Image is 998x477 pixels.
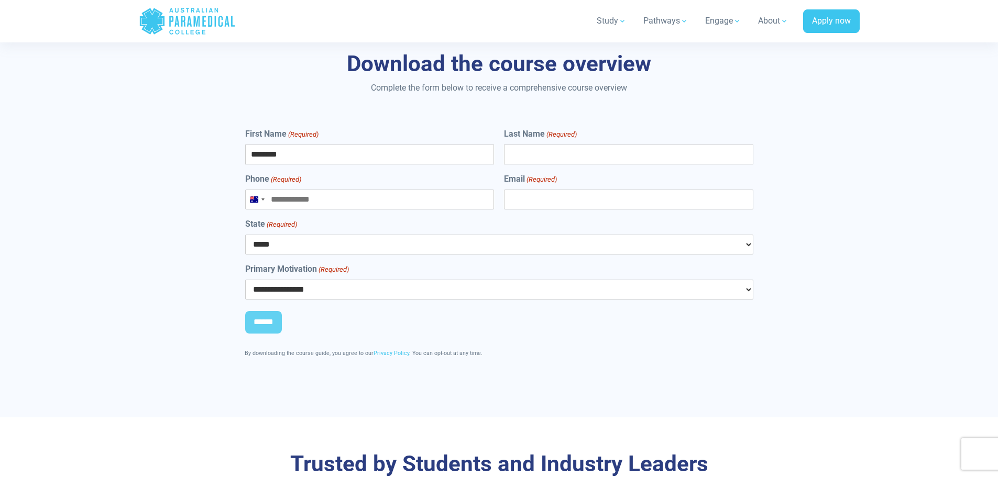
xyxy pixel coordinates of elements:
label: Primary Motivation [245,263,349,275]
span: (Required) [546,129,577,140]
a: Australian Paramedical College [139,4,236,38]
span: (Required) [270,174,301,185]
span: By downloading the course guide, you agree to our . You can opt-out at any time. [245,350,482,357]
button: Selected country [246,190,268,209]
h3: Download the course overview [193,51,806,77]
label: Phone [245,173,301,185]
a: Privacy Policy [374,350,409,357]
p: Complete the form below to receive a comprehensive course overview [193,82,806,94]
label: State [245,218,297,230]
a: Engage [699,6,748,36]
a: About [752,6,795,36]
span: (Required) [317,264,349,275]
label: Last Name [504,128,577,140]
a: Study [590,6,633,36]
span: (Required) [526,174,557,185]
label: Email [504,173,557,185]
a: Apply now [803,9,860,34]
span: (Required) [287,129,319,140]
a: Pathways [637,6,695,36]
span: (Required) [266,219,297,230]
label: First Name [245,128,319,140]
